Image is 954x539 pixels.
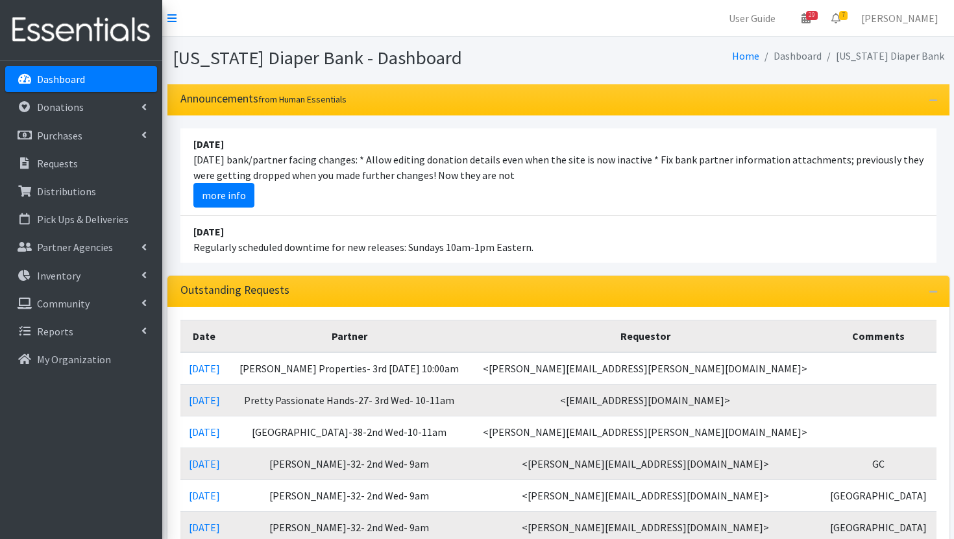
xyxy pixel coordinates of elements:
small: from Human Essentials [258,93,347,105]
a: [DATE] [189,425,220,438]
td: [PERSON_NAME] Properties- 3rd [DATE] 10:00am [228,352,471,385]
p: My Organization [37,353,111,366]
th: Partner [228,320,471,352]
a: Home [732,49,759,62]
p: Dashboard [37,73,85,86]
p: Partner Agencies [37,241,113,254]
p: Distributions [37,185,96,198]
strong: [DATE] [193,138,224,150]
p: Community [37,297,90,310]
strong: [DATE] [193,225,224,238]
a: Purchases [5,123,157,149]
a: [DATE] [189,394,220,407]
h3: Outstanding Requests [180,283,289,297]
td: [PERSON_NAME]-32- 2nd Wed- 9am [228,448,471,479]
th: Date [180,320,228,352]
li: Regularly scheduled downtime for new releases: Sundays 10am-1pm Eastern. [180,216,936,263]
td: <[PERSON_NAME][EMAIL_ADDRESS][DOMAIN_NAME]> [471,479,821,511]
a: My Organization [5,346,157,372]
a: [DATE] [189,521,220,534]
td: [GEOGRAPHIC_DATA] [820,479,936,511]
a: Reports [5,318,157,344]
td: <[PERSON_NAME][EMAIL_ADDRESS][PERSON_NAME][DOMAIN_NAME]> [471,416,821,448]
a: Dashboard [5,66,157,92]
img: HumanEssentials [5,8,157,52]
span: 29 [806,11,818,20]
li: Dashboard [759,47,822,66]
th: Comments [820,320,936,352]
a: Inventory [5,263,157,289]
span: 7 [839,11,848,20]
p: Reports [37,325,73,338]
p: Requests [37,157,78,170]
a: 29 [791,5,821,31]
a: [PERSON_NAME] [851,5,949,31]
p: Purchases [37,129,82,142]
h1: [US_STATE] Diaper Bank - Dashboard [173,47,554,69]
li: [DATE] bank/partner facing changes: * Allow editing donation details even when the site is now in... [180,128,936,216]
a: [DATE] [189,489,220,502]
p: Inventory [37,269,80,282]
th: Requestor [471,320,821,352]
a: more info [193,183,254,208]
a: Pick Ups & Deliveries [5,206,157,232]
td: GC [820,448,936,479]
td: [GEOGRAPHIC_DATA]-38-2nd Wed-10-11am [228,416,471,448]
td: Pretty Passionate Hands-27- 3rd Wed- 10-11am [228,384,471,416]
p: Pick Ups & Deliveries [37,213,128,226]
a: 7 [821,5,851,31]
li: [US_STATE] Diaper Bank [822,47,944,66]
p: Donations [37,101,84,114]
a: Distributions [5,178,157,204]
a: [DATE] [189,362,220,375]
td: <[PERSON_NAME][EMAIL_ADDRESS][DOMAIN_NAME]> [471,448,821,479]
h3: Announcements [180,92,347,106]
td: [PERSON_NAME]-32- 2nd Wed- 9am [228,479,471,511]
a: Partner Agencies [5,234,157,260]
a: Donations [5,94,157,120]
td: <[PERSON_NAME][EMAIL_ADDRESS][PERSON_NAME][DOMAIN_NAME]> [471,352,821,385]
td: <[EMAIL_ADDRESS][DOMAIN_NAME]> [471,384,821,416]
a: [DATE] [189,457,220,470]
a: Community [5,291,157,317]
a: User Guide [718,5,786,31]
a: Requests [5,150,157,176]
